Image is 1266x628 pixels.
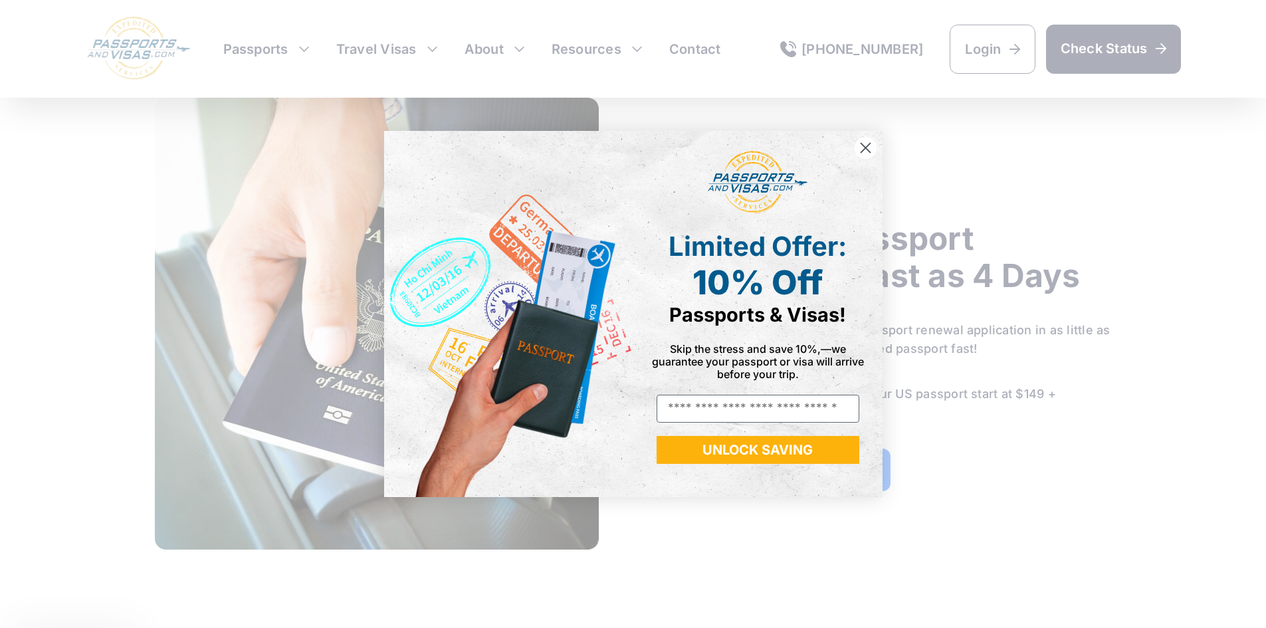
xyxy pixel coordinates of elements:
span: Limited Offer: [669,230,847,262]
button: UNLOCK SAVING [657,436,859,464]
span: 10% Off [692,262,823,302]
span: Passports & Visas! [669,303,846,326]
button: Close dialog [854,136,877,159]
img: de9cda0d-0715-46ca-9a25-073762a91ba7.png [384,131,633,496]
img: passports and visas [708,151,807,213]
span: Skip the stress and save 10%,—we guarantee your passport or visa will arrive before your trip. [652,342,864,381]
